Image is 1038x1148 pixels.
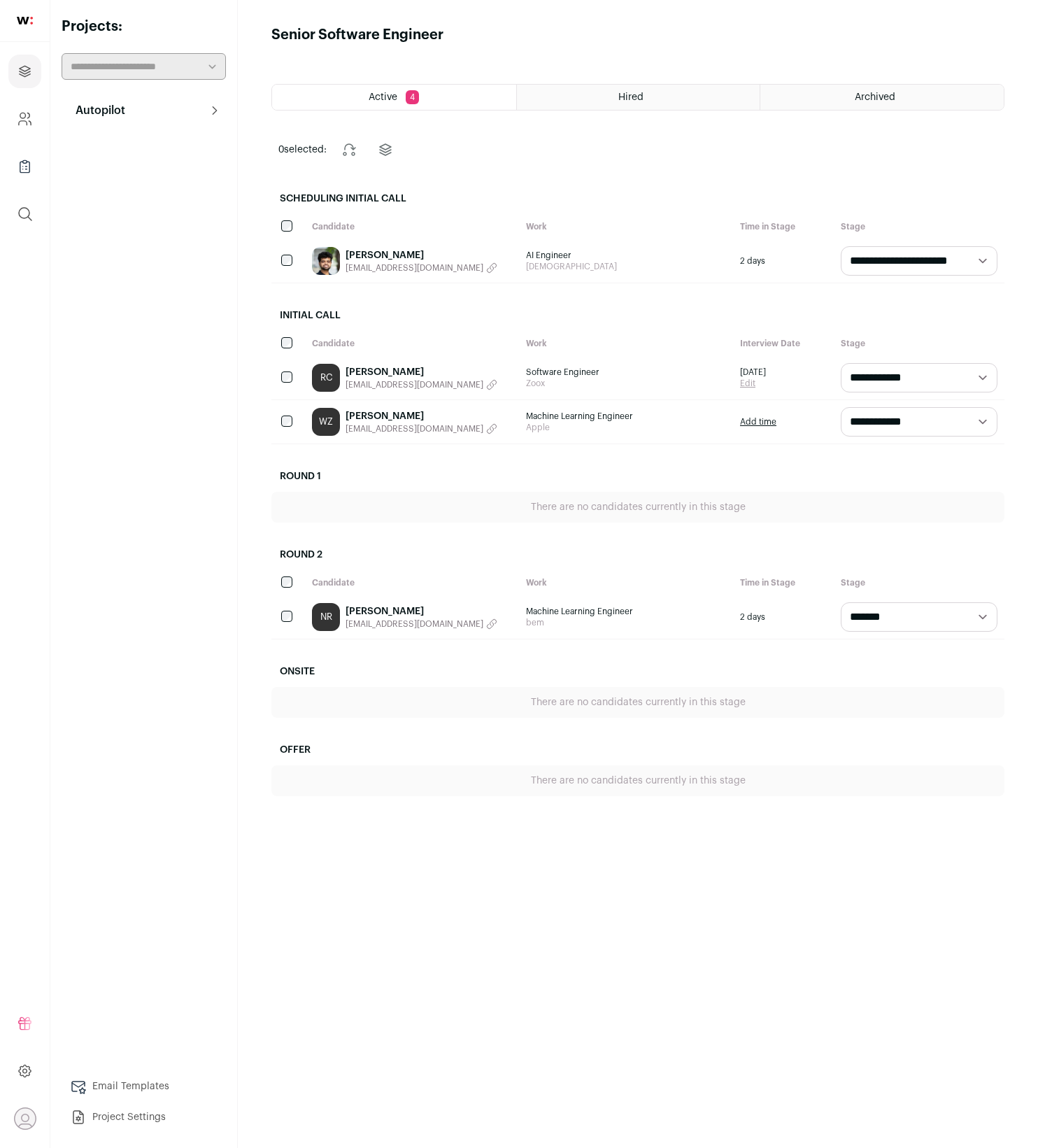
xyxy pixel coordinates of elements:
[346,262,483,274] span: [EMAIL_ADDRESS][DOMAIN_NAME]
[618,92,644,102] span: Hired
[67,102,125,119] p: Autopilot
[271,539,1004,570] h2: Round 2
[271,300,1004,331] h2: Initial Call
[855,92,895,102] span: Archived
[346,248,497,262] a: [PERSON_NAME]
[517,85,760,110] a: Hired
[519,214,733,239] div: Work
[62,1103,226,1131] a: Project Settings
[740,378,766,389] a: Edit
[271,25,443,45] h1: Senior Software Engineer
[312,603,340,631] a: NR
[733,331,834,356] div: Interview Date
[271,687,1004,718] div: There are no candidates currently in this stage
[332,133,366,166] button: Change stage
[346,379,497,390] button: [EMAIL_ADDRESS][DOMAIN_NAME]
[271,735,1004,765] h2: Offer
[312,364,340,392] a: RC
[733,570,834,595] div: Time in Stage
[346,604,497,618] a: [PERSON_NAME]
[305,570,519,595] div: Candidate
[17,17,33,24] img: wellfound-shorthand-0d5821cbd27db2630d0214b213865d53afaa358527fdda9d0ea32b1df1b89c2c.svg
[14,1107,36,1130] button: Open dropdown
[62,17,226,36] h2: Projects:
[519,570,733,595] div: Work
[526,250,726,261] span: AI Engineer
[733,595,834,639] div: 2 days
[312,408,340,436] a: WZ
[526,261,726,272] span: [DEMOGRAPHIC_DATA]
[760,85,1004,110] a: Archived
[278,145,284,155] span: 0
[526,367,726,378] span: Software Engineer
[271,461,1004,492] h2: Round 1
[271,492,1004,523] div: There are no candidates currently in this stage
[346,379,483,390] span: [EMAIL_ADDRESS][DOMAIN_NAME]
[305,214,519,239] div: Candidate
[8,55,41,88] a: Projects
[526,422,726,433] span: Apple
[740,367,766,378] span: [DATE]
[271,765,1004,796] div: There are no candidates currently in this stage
[346,618,483,630] span: [EMAIL_ADDRESS][DOMAIN_NAME]
[519,331,733,356] div: Work
[62,1072,226,1100] a: Email Templates
[62,97,226,125] button: Autopilot
[406,90,419,104] span: 4
[733,214,834,239] div: Time in Stage
[346,423,497,434] button: [EMAIL_ADDRESS][DOMAIN_NAME]
[369,92,397,102] span: Active
[346,423,483,434] span: [EMAIL_ADDRESS][DOMAIN_NAME]
[526,606,726,617] span: Machine Learning Engineer
[346,365,497,379] a: [PERSON_NAME]
[305,331,519,356] div: Candidate
[733,239,834,283] div: 2 days
[834,570,1004,595] div: Stage
[346,262,497,274] button: [EMAIL_ADDRESS][DOMAIN_NAME]
[312,247,340,275] img: 0edb88b1d6cea65edab122ba4a8be6dd0c8ab1da53d5621bbaf86251effb6f16
[271,183,1004,214] h2: Scheduling Initial Call
[271,656,1004,687] h2: Onsite
[526,617,726,628] span: bem
[8,150,41,183] a: Company Lists
[834,331,1004,356] div: Stage
[346,409,497,423] a: [PERSON_NAME]
[526,378,726,389] span: Zoox
[346,618,497,630] button: [EMAIL_ADDRESS][DOMAIN_NAME]
[278,143,327,157] span: selected:
[740,416,776,427] a: Add time
[834,214,1004,239] div: Stage
[8,102,41,136] a: Company and ATS Settings
[526,411,726,422] span: Machine Learning Engineer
